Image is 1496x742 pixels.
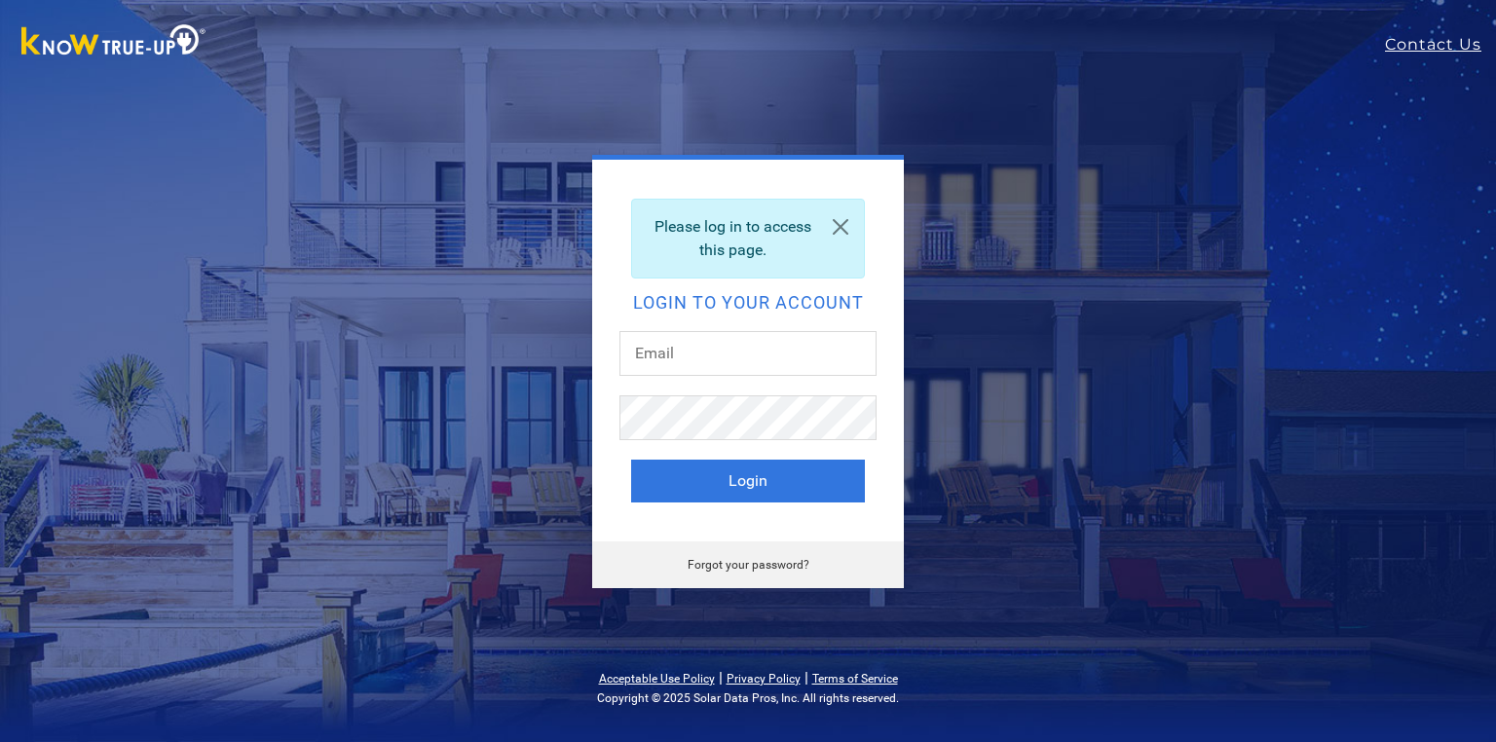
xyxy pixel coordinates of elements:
[631,199,865,278] div: Please log in to access this page.
[804,668,808,686] span: |
[599,672,715,686] a: Acceptable Use Policy
[12,20,216,64] img: Know True-Up
[688,558,809,572] a: Forgot your password?
[817,200,864,254] a: Close
[631,294,865,312] h2: Login to your account
[727,672,801,686] a: Privacy Policy
[719,668,723,686] span: |
[631,460,865,502] button: Login
[812,672,898,686] a: Terms of Service
[1385,33,1496,56] a: Contact Us
[619,331,877,376] input: Email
